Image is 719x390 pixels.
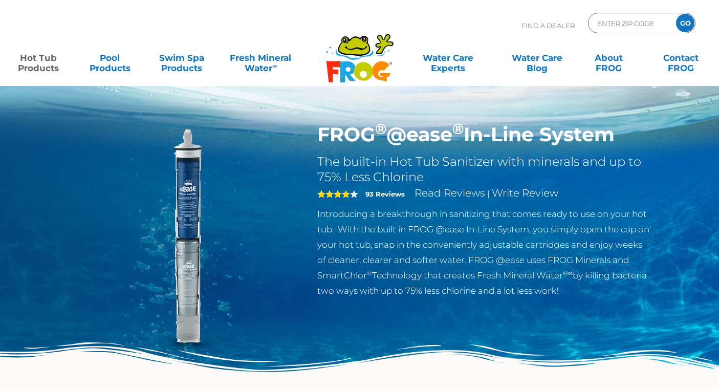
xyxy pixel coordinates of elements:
sup: ® [452,120,464,138]
a: Swim SpaProducts [154,48,210,68]
a: Fresh MineralWater∞ [226,48,296,68]
h2: The built-in Hot Tub Sanitizer with minerals and up to 75% Less Chlorine [317,154,651,185]
p: Introducing a breakthrough in sanitizing that comes ready to use on your hot tub. With the built ... [317,206,651,298]
input: GO [676,14,694,32]
img: Frog Products Logo [320,20,399,83]
a: AboutFROG [581,48,637,68]
a: Write Review [492,187,558,199]
a: ContactFROG [653,48,709,68]
sup: ®∞ [563,269,573,277]
sup: ® [375,120,386,138]
sup: ∞ [272,62,277,70]
strong: 93 Reviews [365,190,405,198]
span: 4 [317,190,350,198]
a: Hot TubProducts [10,48,66,68]
h1: FROG @ease In-Line System [317,123,651,146]
img: inline-system.png [68,123,302,357]
sup: ® [367,269,372,277]
span: | [487,189,490,199]
a: Read Reviews [415,187,485,199]
a: PoolProducts [82,48,138,68]
a: Water CareExperts [402,48,493,68]
a: Water CareBlog [509,48,565,68]
p: Find A Dealer [521,13,575,38]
